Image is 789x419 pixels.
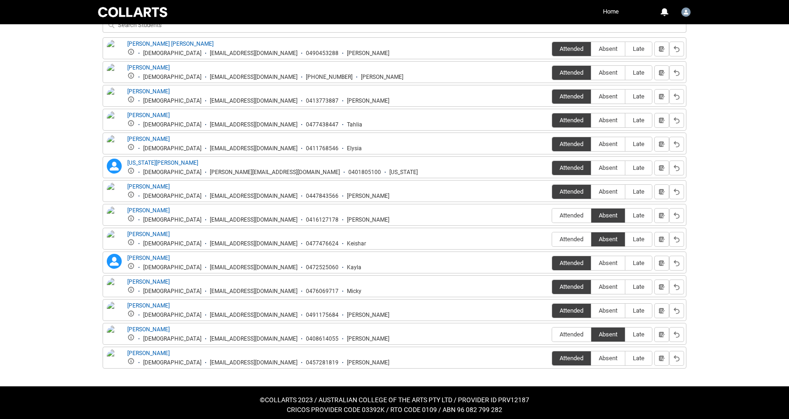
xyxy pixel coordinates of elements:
[654,279,669,294] button: Notes
[210,169,340,176] div: [PERSON_NAME][EMAIL_ADDRESS][DOMAIN_NAME]
[669,42,684,56] button: Reset
[347,359,389,366] div: [PERSON_NAME]
[552,355,591,362] span: Attended
[306,50,339,57] div: 0490453288
[669,161,684,175] button: Reset
[127,350,170,356] a: [PERSON_NAME]
[591,355,625,362] span: Absent
[127,41,214,47] a: [PERSON_NAME] [PERSON_NAME]
[306,312,339,319] div: 0491175684
[591,331,625,338] span: Absent
[347,312,389,319] div: [PERSON_NAME]
[654,65,669,80] button: Notes
[210,121,298,128] div: [EMAIL_ADDRESS][DOMAIN_NAME]
[210,359,298,366] div: [EMAIL_ADDRESS][DOMAIN_NAME]
[107,278,122,305] img: Mikayla Van Dalen
[679,4,693,19] button: User Profile Faculty.abenjamin
[669,137,684,152] button: Reset
[625,283,652,290] span: Late
[107,349,122,370] img: Shannon Wetherbee
[306,74,353,81] div: [PHONE_NUMBER]
[361,74,403,81] div: [PERSON_NAME]
[347,121,362,128] div: Tahlia
[591,283,625,290] span: Absent
[552,188,591,195] span: Attended
[654,161,669,175] button: Notes
[347,98,389,105] div: [PERSON_NAME]
[669,89,684,104] button: Reset
[654,327,669,342] button: Notes
[143,359,201,366] div: [DEMOGRAPHIC_DATA]
[389,169,418,176] div: [US_STATE]
[107,206,122,227] img: Judy Huynh
[306,240,339,247] div: 0477476624
[654,137,669,152] button: Notes
[210,312,298,319] div: [EMAIL_ADDRESS][DOMAIN_NAME]
[107,325,122,352] img: Sarah M Whiter
[625,259,652,266] span: Late
[654,256,669,271] button: Notes
[654,89,669,104] button: Notes
[552,331,591,338] span: Attended
[591,117,625,124] span: Absent
[552,69,591,76] span: Attended
[591,140,625,147] span: Absent
[552,164,591,171] span: Attended
[625,307,652,314] span: Late
[143,240,201,247] div: [DEMOGRAPHIC_DATA]
[669,327,684,342] button: Reset
[347,50,389,57] div: [PERSON_NAME]
[669,351,684,366] button: Reset
[654,42,669,56] button: Notes
[210,145,298,152] div: [EMAIL_ADDRESS][DOMAIN_NAME]
[347,216,389,223] div: [PERSON_NAME]
[127,160,198,166] a: [US_STATE][PERSON_NAME]
[127,326,170,333] a: [PERSON_NAME]
[143,312,201,319] div: [DEMOGRAPHIC_DATA]
[669,113,684,128] button: Reset
[306,335,339,342] div: 0408614055
[669,208,684,223] button: Reset
[107,230,122,251] img: Keishar Macfarlane
[625,45,652,52] span: Late
[127,279,170,285] a: [PERSON_NAME]
[210,264,298,271] div: [EMAIL_ADDRESS][DOMAIN_NAME]
[127,207,170,214] a: [PERSON_NAME]
[625,212,652,219] span: Late
[591,259,625,266] span: Absent
[552,45,591,52] span: Attended
[143,145,201,152] div: [DEMOGRAPHIC_DATA]
[127,255,170,261] a: [PERSON_NAME]
[591,45,625,52] span: Absent
[591,307,625,314] span: Absent
[347,145,362,152] div: Elysia
[591,69,625,76] span: Absent
[107,87,122,114] img: Danielle Van Yzerloo
[143,121,201,128] div: [DEMOGRAPHIC_DATA]
[591,188,625,195] span: Absent
[654,232,669,247] button: Notes
[669,256,684,271] button: Reset
[552,117,591,124] span: Attended
[552,212,591,219] span: Attended
[143,98,201,105] div: [DEMOGRAPHIC_DATA]
[654,208,669,223] button: Notes
[143,169,201,176] div: [DEMOGRAPHIC_DATA]
[143,264,201,271] div: [DEMOGRAPHIC_DATA]
[103,18,686,33] input: Search Students
[127,183,170,190] a: [PERSON_NAME]
[306,98,339,105] div: 0413773887
[107,301,122,322] img: Olivia Kovanidis
[601,5,621,19] a: Home
[306,145,339,152] div: 0411768546
[654,113,669,128] button: Notes
[127,88,170,95] a: [PERSON_NAME]
[306,121,339,128] div: 0477438447
[143,288,201,295] div: [DEMOGRAPHIC_DATA]
[107,40,122,73] img: Celeste Monique Galimberti Espinoza
[625,164,652,171] span: Late
[210,193,298,200] div: [EMAIL_ADDRESS][DOMAIN_NAME]
[306,216,339,223] div: 0416127178
[625,140,652,147] span: Late
[127,231,170,237] a: [PERSON_NAME]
